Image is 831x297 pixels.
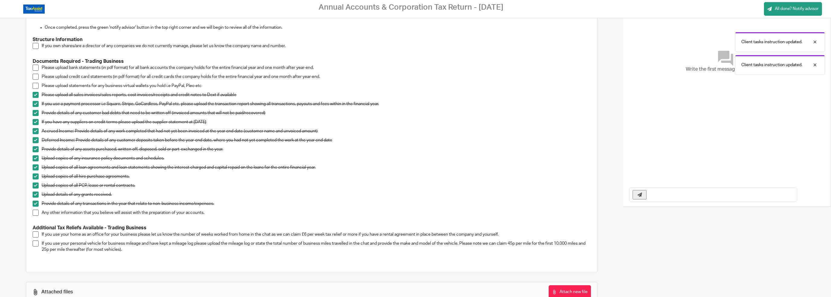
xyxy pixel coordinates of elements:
div: Attached files [41,289,73,295]
p: If you have any suppliers on credit terms please upload the supplier statement at [DATE] [42,119,591,125]
p: If you use a payment processor i.e Square, Stripe, GoCardless, PayPal etc, please upload the tran... [42,101,591,107]
h2: Annual Accounts & Corporation Tax Return - [DATE] [319,3,503,12]
img: Logo_TaxAssistAccountants_FullColour_RGB.png [23,5,45,14]
a: All done? Notify advisor [764,2,822,16]
p: If you own shares/are a director of any companies we do not currently manage, please let us know ... [42,43,591,49]
strong: Documents Required - Trading Business [33,59,124,64]
p: Provide details of any transactions in the year that relate to non-business income/expenses. [42,201,591,207]
p: Upload copies of all PCP, lease or rental contracts. [42,182,591,189]
p: Upload copies of all hire purchase agreements. [42,173,591,179]
p: Please upload statements for any business virtual wallets you hold i.e PayPal, Pleo etc [42,83,591,89]
strong: Structure Information [33,37,82,42]
p: Please upload credit card statements (in pdf format) for all credit cards the company holds for t... [42,74,591,80]
p: Provide details of any customer bad debts that need to be written off (invoiced amounts that will... [42,110,591,116]
p: Accrued Income: Provide details of any work completed that had not yet been invoiced at the year ... [42,128,591,134]
strong: Additional Tax Reliefs Available - Trading Business [33,225,146,230]
p: Upload copies of all loan agreements and loan statements showing the interest charged and capital... [42,164,591,170]
p: Client tasks instruction updated. [741,62,802,68]
p: Please upload bank statements (in pdf format) for all bank accounts the company holds for the ent... [42,65,591,71]
p: Provide details of any assets purchased, written off, disposed, sold or part-exchanged in the year. [42,146,591,152]
p: Any other information that you believe will assist with the preparation of your accounts. [42,210,591,216]
p: Upload copies of any insurance policy documents and schedules. [42,155,591,161]
p: Deferred Income: Provide details of any customer deposits taken before the year-end date, where y... [42,137,591,143]
p: Upload details of any grants received. [42,192,591,198]
p: If you use your home as an office for your business please let us know the number of weeks worked... [42,231,591,237]
p: Once completed, press the green 'notify advisor' button in the top right corner and we will begin... [45,24,591,31]
p: Please upload all sales invoices/sales reports, cost invoices/receipts and credit notes to Dext i... [42,92,591,98]
p: Client tasks instruction updated. [741,39,802,45]
p: If you use your personal vehicle for business mileage and have kept a mileage log please upload t... [42,241,591,253]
